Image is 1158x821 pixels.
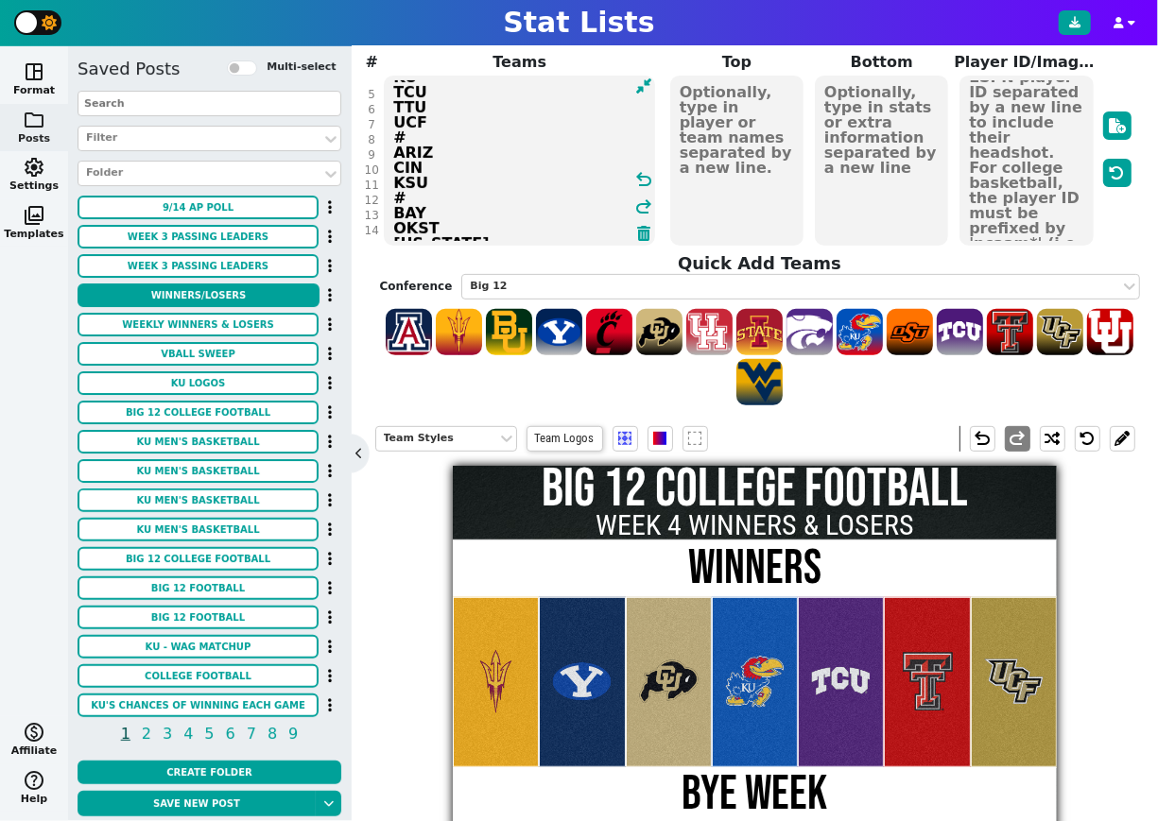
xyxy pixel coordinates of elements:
span: 4 [181,722,196,745]
span: redo [1006,427,1028,450]
div: 5 [365,87,379,102]
button: KU MEN'S BASKETBALL [78,518,319,541]
div: 9 [365,147,379,162]
span: folder [23,109,45,131]
span: settings [23,156,45,179]
span: undo [632,168,655,191]
label: # [365,51,377,74]
span: photo_library [23,204,45,227]
label: Multi-select [267,60,336,76]
div: 14 [365,223,379,238]
div: 7 [365,117,379,132]
label: Teams [375,51,665,74]
h5: Saved Posts [78,59,180,79]
span: Team Logos [527,426,603,452]
button: WEEK 3 PASSING LEADERS [78,254,319,278]
span: 7 [244,722,259,745]
button: 9/14 AP POLL [78,196,319,219]
div: Big 12 [470,279,1112,295]
button: WEEKLY WINNERS & LOSERS [78,313,319,336]
label: Bottom [809,51,954,74]
span: monetization_on [23,721,45,744]
button: BIG 12 COLLEGE FOOTBALL [78,547,319,571]
div: 12 [365,193,379,208]
div: 13 [365,208,379,223]
span: 9 [285,722,301,745]
label: Top [665,51,809,74]
label: Conference [380,278,453,295]
button: BIG 12 FOOTBALL [78,606,319,629]
span: 5 [201,722,216,745]
button: Save new post [78,791,316,816]
span: 8 [265,722,280,745]
h1: BIG 12 COLLEGE FOOTBALL [453,463,1057,517]
div: 8 [365,132,379,147]
div: Team Styles [384,431,490,447]
input: Search [78,91,341,116]
div: 11 [365,178,379,193]
h1: Stat Lists [503,6,654,40]
button: Create Folder [78,761,341,784]
textarea: ASU BYU COLO KU TCU TTU UCF # ARIZ CIN KSU # BAY OKST [US_STATE] WVU [384,76,655,246]
button: BIG 12 COLLEGE FOOTBALL [78,401,319,424]
div: 6 [365,102,379,117]
h4: Quick Add Teams [380,253,1140,274]
span: 1 [118,722,133,745]
button: COLLEGE FOOTBALL [78,664,319,688]
button: VBALL SWEEP [78,342,319,366]
span: 3 [160,722,175,745]
label: Player ID/Image URL [954,51,1098,74]
span: help [23,769,45,792]
span: space_dashboard [23,60,45,83]
button: KU MEN'S BASKETBALL [78,430,319,453]
button: WINNERS/LOSERS [78,283,320,307]
button: WEEK 3 PASSING LEADERS [78,225,319,248]
span: redo [632,196,655,218]
h2: WEEK 4 WINNERS & LOSERS [453,511,1057,539]
button: undo [970,426,995,452]
button: KU MEN'S BASKETBALL [78,488,319,512]
span: 6 [223,722,238,745]
button: KU LOGOS [78,371,319,395]
button: KU - WAG Matchup [78,635,319,659]
button: KU'S CHANCES OF WINNING EACH GAME [78,693,319,717]
div: 10 [365,162,379,178]
button: redo [1005,426,1030,452]
button: BIG 12 FOOTBALL [78,576,319,600]
span: 2 [139,722,154,745]
button: KU MEN'S BASKETBALL [78,459,319,483]
span: undo [971,427,994,450]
